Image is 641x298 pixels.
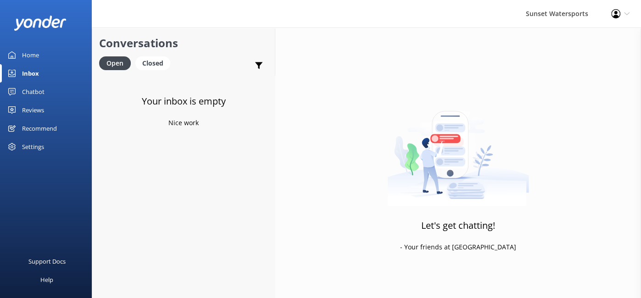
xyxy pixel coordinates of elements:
[22,83,45,101] div: Chatbot
[135,56,170,70] div: Closed
[14,16,67,31] img: yonder-white-logo.png
[168,118,199,128] p: Nice work
[142,94,226,109] h3: Your inbox is empty
[99,56,131,70] div: Open
[22,138,44,156] div: Settings
[99,58,135,68] a: Open
[99,34,268,52] h2: Conversations
[22,64,39,83] div: Inbox
[135,58,175,68] a: Closed
[421,218,495,233] h3: Let's get chatting!
[28,252,66,270] div: Support Docs
[22,101,44,119] div: Reviews
[400,242,516,252] p: - Your friends at [GEOGRAPHIC_DATA]
[40,270,53,289] div: Help
[22,119,57,138] div: Recommend
[22,46,39,64] div: Home
[387,92,529,206] img: artwork of a man stealing a conversation from at giant smartphone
